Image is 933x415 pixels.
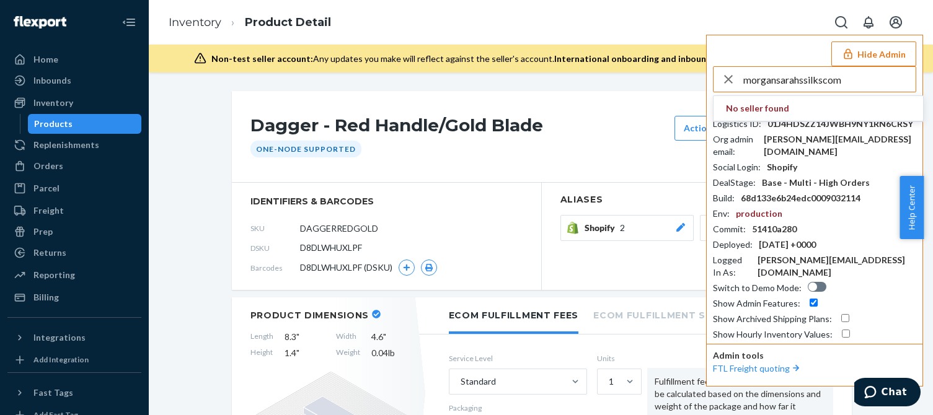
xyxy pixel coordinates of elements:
ol: breadcrumbs [159,4,341,41]
span: Weight [336,347,360,359]
div: Inventory [33,97,73,109]
div: Show Hourly Inventory Values : [713,328,833,341]
span: 0.04 lb [371,347,412,359]
span: International onboarding and inbounding may not work during impersonation. [554,53,875,64]
div: [PERSON_NAME][EMAIL_ADDRESS][DOMAIN_NAME] [764,133,916,158]
span: 2 [620,222,625,234]
label: Units [597,353,637,364]
a: Inventory [7,93,141,113]
a: Inbounds [7,71,141,90]
a: Freight [7,201,141,221]
div: One-Node Supported [250,141,361,157]
span: DSKU [250,243,300,253]
div: Logistics ID : [713,118,761,130]
span: " [296,347,299,358]
div: Home [33,53,58,66]
a: Products [28,114,142,134]
input: Search or paste seller ID [743,67,916,92]
div: 51410a280 [752,223,797,235]
button: Integrations [7,328,141,347]
div: 1 [609,375,614,388]
button: Deliverr API [700,215,833,241]
span: 1.4 [285,347,325,359]
div: Replenishments [33,139,99,151]
div: Switch to Demo Mode : [713,282,802,294]
div: Standard [461,375,496,388]
div: Build : [713,192,735,204]
iframe: Opens a widget where you can chat to one of our agents [854,378,921,409]
button: Hide Admin [831,41,916,66]
div: Shopify [767,161,797,173]
button: Help Center [900,176,924,239]
div: Deployed : [713,238,753,251]
a: Reporting [7,265,141,285]
h2: Product Dimensions [250,310,369,321]
span: " [296,331,299,342]
span: identifiers & barcodes [250,195,523,207]
strong: No seller found [726,102,789,115]
span: 8.3 [285,331,325,343]
span: Non-test seller account: [211,53,313,64]
div: Logged In As : [713,254,751,279]
div: production [736,207,782,220]
li: Ecom Fulfillment Storage Fees [593,297,776,331]
span: Length [250,331,273,343]
div: Fast Tags [33,387,73,399]
div: Products [34,118,73,130]
span: SKU [250,223,300,234]
div: Any updates you make will reflect against the seller's account. [211,53,875,65]
img: Flexport logo [14,16,66,28]
a: Replenishments [7,135,141,155]
div: Org admin email : [713,133,758,158]
p: Admin tools [713,349,916,362]
div: Inbounds [33,74,71,87]
button: Open notifications [856,10,881,35]
a: FTL Freight quoting [713,363,802,373]
a: Product Detail [245,15,331,29]
div: Orders [33,160,63,172]
div: Freight [33,204,64,217]
div: 01J4HDSZZ14JWBH9NY1RN6CRSY [767,118,913,130]
button: Open Search Box [829,10,854,35]
div: DealStage : [713,177,756,189]
span: D8DLWHUXLPF (DSKU) [300,261,392,274]
div: Env : [713,207,730,220]
a: Orders [7,156,141,176]
p: Packaging [449,403,637,413]
div: 68d133e6b24edc0009032114 [741,192,860,204]
div: Show Admin Features : [713,297,800,310]
span: D8DLWHUXLPF [300,242,362,254]
span: " [383,331,386,342]
a: Returns [7,243,141,263]
span: Height [250,347,273,359]
li: Ecom Fulfillment Fees [449,297,579,334]
div: Prep [33,225,53,238]
div: Commit : [713,223,746,235]
div: [DATE] +0000 [759,238,816,251]
button: Actions [674,116,740,141]
div: Parcel [33,182,60,194]
input: Standard [459,375,461,388]
div: Base - Multi - High Orders [762,177,870,189]
div: Reporting [33,269,75,281]
input: 1 [608,375,609,388]
button: Close Navigation [117,10,141,35]
h1: Dagger - Red Handle/Gold Blade [250,116,668,141]
div: Integrations [33,331,86,344]
div: Billing [33,291,59,304]
h2: Aliases [560,195,833,204]
div: Social Login : [713,161,761,173]
div: Returns [33,247,66,259]
button: Fast Tags [7,383,141,403]
div: [PERSON_NAME][EMAIL_ADDRESS][DOMAIN_NAME] [758,254,916,279]
a: Inventory [169,15,221,29]
a: Home [7,50,141,69]
button: Shopify2 [560,215,694,241]
span: 4.6 [371,331,412,343]
span: Shopify [585,222,620,234]
span: Barcodes [250,263,300,273]
a: Add Integration [7,352,141,367]
a: Billing [7,287,141,307]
